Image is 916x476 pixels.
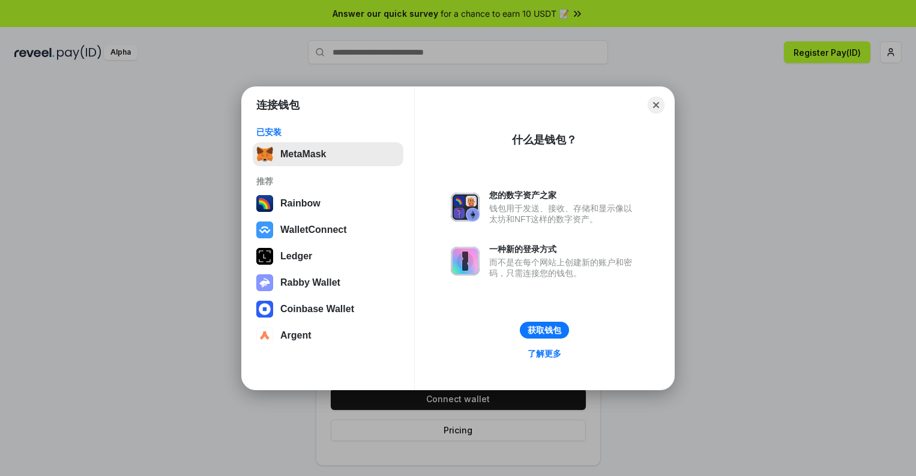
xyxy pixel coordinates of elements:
div: 什么是钱包？ [512,133,577,147]
img: svg+xml,%3Csvg%20fill%3D%22none%22%20height%3D%2233%22%20viewBox%3D%220%200%2035%2033%22%20width%... [256,146,273,163]
button: MetaMask [253,142,403,166]
button: Ledger [253,244,403,268]
a: 了解更多 [520,346,568,361]
button: Coinbase Wallet [253,297,403,321]
img: svg+xml,%3Csvg%20width%3D%22120%22%20height%3D%22120%22%20viewBox%3D%220%200%20120%20120%22%20fil... [256,195,273,212]
div: 推荐 [256,176,400,187]
div: Ledger [280,251,312,262]
div: 而不是在每个网站上创建新的账户和密码，只需连接您的钱包。 [489,257,638,279]
button: Close [648,97,664,113]
img: svg+xml,%3Csvg%20width%3D%2228%22%20height%3D%2228%22%20viewBox%3D%220%200%2028%2028%22%20fill%3D... [256,327,273,344]
div: 您的数字资产之家 [489,190,638,200]
button: 获取钱包 [520,322,569,339]
img: svg+xml,%3Csvg%20width%3D%2228%22%20height%3D%2228%22%20viewBox%3D%220%200%2028%2028%22%20fill%3D... [256,301,273,318]
div: 了解更多 [528,348,561,359]
div: Coinbase Wallet [280,304,354,315]
img: svg+xml,%3Csvg%20xmlns%3D%22http%3A%2F%2Fwww.w3.org%2F2000%2Fsvg%22%20fill%3D%22none%22%20viewBox... [451,193,480,221]
button: WalletConnect [253,218,403,242]
div: Argent [280,330,312,341]
div: WalletConnect [280,224,347,235]
div: Rabby Wallet [280,277,340,288]
div: MetaMask [280,149,326,160]
img: svg+xml,%3Csvg%20xmlns%3D%22http%3A%2F%2Fwww.w3.org%2F2000%2Fsvg%22%20width%3D%2228%22%20height%3... [256,248,273,265]
div: 一种新的登录方式 [489,244,638,255]
img: svg+xml,%3Csvg%20width%3D%2228%22%20height%3D%2228%22%20viewBox%3D%220%200%2028%2028%22%20fill%3D... [256,221,273,238]
div: Rainbow [280,198,321,209]
button: Argent [253,324,403,348]
img: svg+xml,%3Csvg%20xmlns%3D%22http%3A%2F%2Fwww.w3.org%2F2000%2Fsvg%22%20fill%3D%22none%22%20viewBox... [451,247,480,276]
button: Rabby Wallet [253,271,403,295]
img: svg+xml,%3Csvg%20xmlns%3D%22http%3A%2F%2Fwww.w3.org%2F2000%2Fsvg%22%20fill%3D%22none%22%20viewBox... [256,274,273,291]
button: Rainbow [253,191,403,215]
h1: 连接钱包 [256,98,300,112]
div: 已安装 [256,127,400,137]
div: 钱包用于发送、接收、存储和显示像以太坊和NFT这样的数字资产。 [489,203,638,224]
div: 获取钱包 [528,325,561,336]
